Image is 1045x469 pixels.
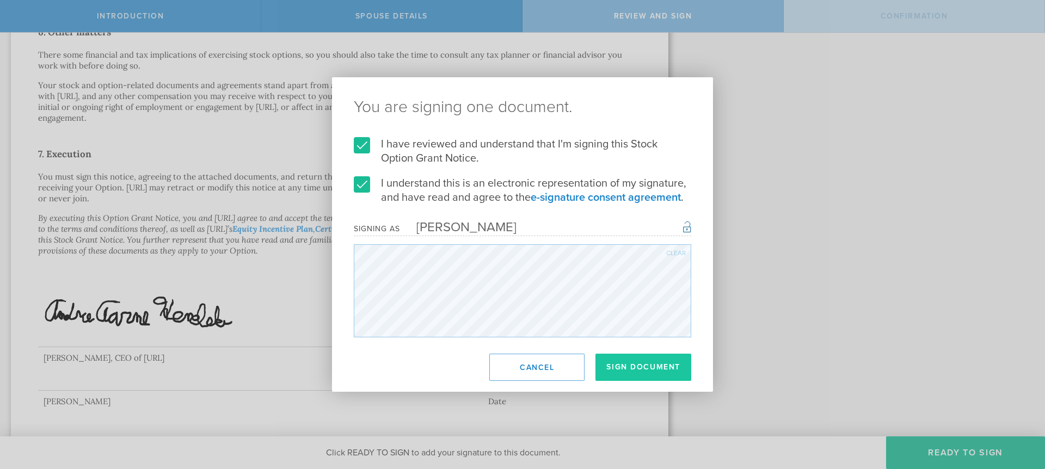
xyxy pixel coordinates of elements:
iframe: Chat Widget [991,384,1045,436]
label: I understand this is an electronic representation of my signature, and have read and agree to the . [354,176,691,205]
a: e-signature consent agreement [531,191,681,204]
ng-pluralize: You are signing one document. [354,99,691,115]
button: Cancel [489,354,585,381]
div: [PERSON_NAME] [400,219,517,235]
label: I have reviewed and understand that I'm signing this Stock Option Grant Notice. [354,137,691,165]
div: Signing as [354,224,400,233]
button: Sign Document [595,354,691,381]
